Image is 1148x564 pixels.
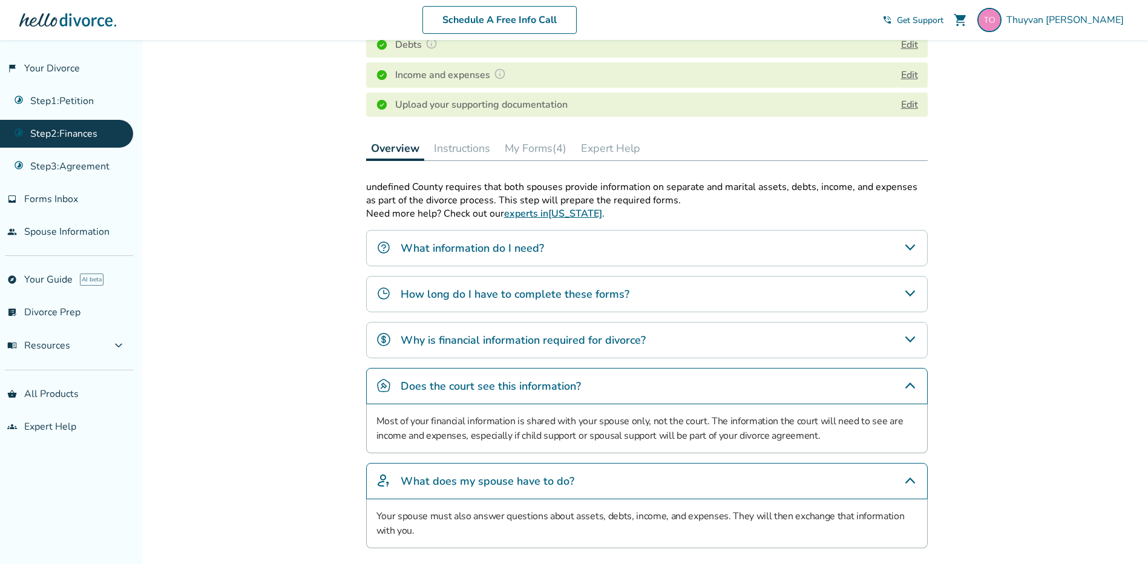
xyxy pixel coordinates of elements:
[7,422,17,431] span: groups
[7,307,17,317] span: list_alt_check
[7,339,70,352] span: Resources
[429,136,495,160] button: Instructions
[366,463,928,499] div: What does my spouse have to do?
[1006,13,1129,27] span: Thuyvan [PERSON_NAME]
[366,276,928,312] div: How long do I have to complete these forms?
[376,378,391,393] img: Does the court see this information?
[111,338,126,353] span: expand_more
[494,68,506,80] img: Question Mark
[395,67,510,83] h4: Income and expenses
[376,414,917,443] p: Most of your financial information is shared with your spouse only, not the court. The informatio...
[24,192,78,206] span: Forms Inbox
[7,227,17,237] span: people
[401,240,544,256] h4: What information do I need?
[7,341,17,350] span: menu_book
[366,230,928,266] div: What information do I need?
[576,136,645,160] button: Expert Help
[882,15,892,25] span: phone_in_talk
[977,8,1002,32] img: thuykotero@gmail.com
[7,64,17,73] span: flag_2
[7,275,17,284] span: explore
[376,473,391,488] img: What does my spouse have to do?
[395,97,568,112] h4: Upload your supporting documentation
[395,37,441,53] h4: Debts
[882,15,943,26] a: phone_in_talkGet Support
[401,378,581,394] h4: Does the court see this information?
[366,180,928,207] p: undefined County requires that both spouses provide information on separate and marital assets, d...
[80,274,103,286] span: AI beta
[401,286,629,302] h4: How long do I have to complete these forms?
[504,207,602,220] a: experts in[US_STATE]
[1087,506,1148,564] iframe: Chat Widget
[376,69,388,81] img: Completed
[366,136,424,161] button: Overview
[366,207,928,220] p: Need more help? Check out our .
[901,98,918,111] a: Edit
[376,39,388,51] img: Completed
[422,6,577,34] a: Schedule A Free Info Call
[401,332,646,348] h4: Why is financial information required for divorce?
[376,99,388,111] img: Completed
[401,473,574,489] h4: What does my spouse have to do?
[901,38,918,52] button: Edit
[376,509,917,538] p: Your spouse must also answer questions about assets, debts, income, and expenses. They will then ...
[366,368,928,404] div: Does the court see this information?
[7,194,17,204] span: inbox
[953,13,968,27] span: shopping_cart
[500,136,571,160] button: My Forms(4)
[897,15,943,26] span: Get Support
[366,322,928,358] div: Why is financial information required for divorce?
[376,332,391,347] img: Why is financial information required for divorce?
[7,389,17,399] span: shopping_basket
[901,68,918,82] button: Edit
[376,286,391,301] img: How long do I have to complete these forms?
[376,240,391,255] img: What information do I need?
